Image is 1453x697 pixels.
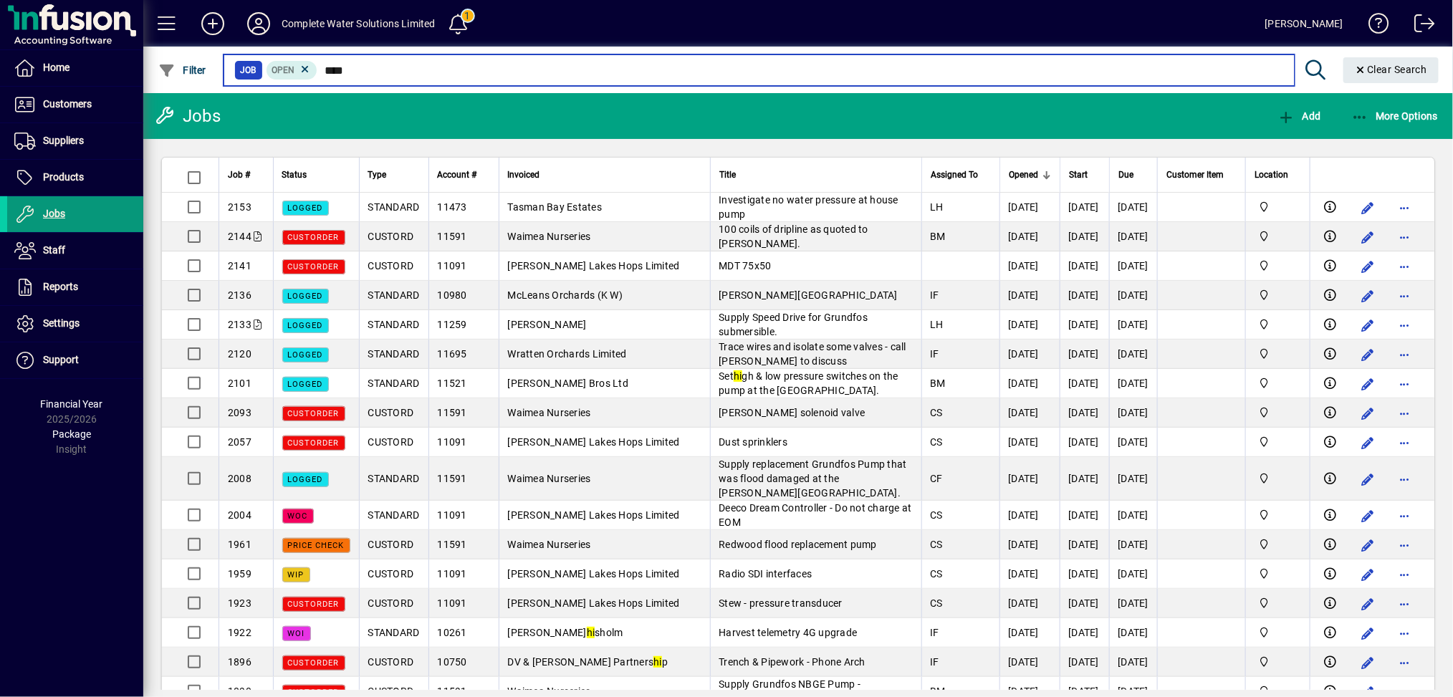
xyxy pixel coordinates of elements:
span: CS [931,539,944,550]
span: CS [931,509,944,521]
span: Job # [228,167,250,183]
button: Filter [155,57,210,83]
td: [DATE] [999,618,1060,648]
span: Customers [43,98,92,110]
span: Invoiced [508,167,540,183]
button: More options [1394,651,1416,674]
span: Job [241,63,256,77]
span: CS [931,597,944,609]
button: More options [1394,534,1416,557]
span: Staff [43,244,65,256]
span: BM [931,686,946,697]
span: IF [931,348,940,360]
span: Motueka [1255,537,1301,552]
div: Opened [1009,167,1051,183]
span: CS [931,568,944,580]
div: Location [1255,167,1301,183]
span: Trench & Pipework - Phone Arch [719,656,866,668]
mat-chip: Open Status: Open [267,61,317,80]
span: IF [931,627,940,638]
span: Radio SDI interfaces [719,568,812,580]
td: [DATE] [999,340,1060,369]
span: LOGGED [288,475,323,484]
em: hi [587,627,595,638]
td: [DATE] [1060,251,1109,281]
span: CUSTORD [368,260,414,271]
span: LH [931,319,944,330]
span: 1961 [228,539,251,550]
td: [DATE] [1060,340,1109,369]
a: Home [7,50,143,86]
span: Reports [43,281,78,292]
span: LOGGED [288,380,323,389]
span: BM [931,231,946,242]
span: LH [931,201,944,213]
td: [DATE] [1109,618,1158,648]
div: [PERSON_NAME] [1265,12,1343,35]
span: [PERSON_NAME] Lakes Hops Limited [508,260,680,271]
div: Jobs [154,105,221,128]
td: [DATE] [1060,310,1109,340]
span: STANDARD [368,348,420,360]
td: [DATE] [1060,428,1109,457]
span: IF [931,656,940,668]
button: Edit [1356,504,1379,527]
span: Clear Search [1355,64,1428,75]
td: [DATE] [1109,193,1158,222]
span: Motueka [1255,346,1301,362]
div: Start [1069,167,1100,183]
div: Job # [228,167,264,183]
span: Home [43,62,69,73]
span: Settings [43,317,80,329]
span: STANDARD [368,289,420,301]
button: More options [1394,504,1416,527]
span: Motueka [1255,566,1301,582]
span: Supply replacement Grundfos Pump that was flood damaged at the [PERSON_NAME][GEOGRAPHIC_DATA]. [719,458,907,499]
td: [DATE] [1109,369,1158,398]
span: Filter [158,64,206,76]
span: McLeans Orchards (K W) [508,289,623,301]
span: CUSTORD [368,231,414,242]
span: Motueka [1255,375,1301,391]
span: 11521 [438,378,467,389]
span: Status [282,167,307,183]
span: CUSTORD [368,436,414,448]
span: Motueka [1255,625,1301,640]
button: Add [190,11,236,37]
span: Waimea Nurseries [508,231,591,242]
span: LOGGED [288,292,323,301]
a: Reports [7,269,143,305]
td: [DATE] [1060,281,1109,310]
td: [DATE] [999,281,1060,310]
button: More options [1394,343,1416,366]
span: Title [719,167,736,183]
span: Waimea Nurseries [508,407,591,418]
div: Account # [438,167,490,183]
span: Redwood flood replacement pump [719,539,878,550]
span: Opened [1009,167,1038,183]
span: Motueka [1255,229,1301,244]
button: Edit [1356,255,1379,278]
span: [PERSON_NAME] sholm [508,627,623,638]
span: 2008 [228,473,251,484]
a: Suppliers [7,123,143,159]
td: [DATE] [1109,310,1158,340]
span: Package [52,428,91,440]
button: More options [1394,563,1416,586]
span: Dust sprinklers [719,436,788,448]
span: [PERSON_NAME][GEOGRAPHIC_DATA] [719,289,898,301]
span: 100 coils of dripline as quoted to [PERSON_NAME]. [719,223,869,249]
td: [DATE] [1109,589,1158,618]
span: 2120 [228,348,251,360]
span: WOC [288,511,308,521]
span: LOGGED [288,203,323,213]
span: Waimea Nurseries [508,473,591,484]
td: [DATE] [1109,222,1158,251]
span: [PERSON_NAME] Lakes Hops Limited [508,597,680,609]
span: Motueka [1255,654,1301,670]
span: Start [1069,167,1088,183]
span: 11591 [438,686,467,697]
button: Edit [1356,431,1379,454]
span: CUSTORDER [288,233,340,242]
td: [DATE] [1109,251,1158,281]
